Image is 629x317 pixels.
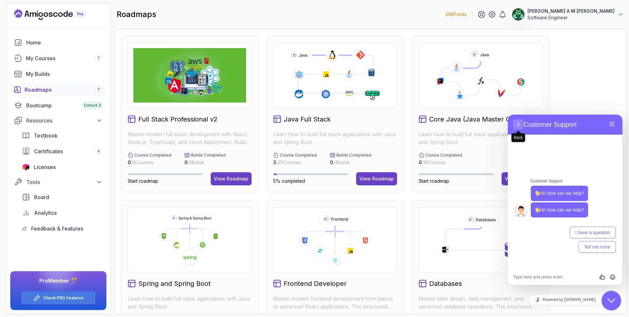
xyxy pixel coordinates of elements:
[273,159,276,165] span: 3
[512,8,524,21] img: user profile image
[138,115,218,124] h2: Full Stack Professional v2
[527,14,615,21] p: Software Engineer
[128,159,131,165] span: 0
[84,103,101,108] span: Cohort 3
[117,9,156,20] h2: roadmaps
[128,295,252,310] p: Learn how to build full stack applications with Java and Spring Boot
[10,36,106,49] a: home
[21,291,96,305] button: Check PRO Features
[128,159,171,166] p: / 6 Courses
[34,147,63,155] span: Certificates
[26,39,103,47] div: Home
[211,172,252,185] button: View Roadmap
[10,67,106,81] a: builds
[26,178,103,186] div: Tools
[43,295,84,301] a: Check PRO Features
[97,56,100,61] span: 7
[429,279,462,288] h2: Databases
[18,160,106,174] a: licenses
[505,176,539,182] div: View Roadmap
[184,159,187,165] span: 0
[273,295,397,310] p: Master modern frontend development from basics to advanced React applications. This structured le...
[26,70,103,78] div: My Builds
[26,54,103,62] div: My Courses
[18,145,106,158] a: certificates
[34,209,57,217] span: Analytics
[419,295,543,310] p: Master table design, data management, and advanced database operations. This structured learning ...
[527,8,615,14] p: [PERSON_NAME] A M [PERSON_NAME]
[419,159,462,166] p: / 18 Courses
[330,159,333,165] span: 0
[273,159,317,166] p: / 29 Courses
[445,11,467,18] p: 368 Points
[133,48,246,103] img: Full Stack Professional v2
[273,130,397,146] p: Learn how to build full stack applications with Java and Spring Boot
[18,129,106,142] a: textbook
[356,172,397,185] button: View Roadmap
[184,159,226,166] p: / 3 Builds
[191,153,226,158] p: Builds Completed
[14,9,101,20] a: Landing page
[26,117,103,124] div: Resources
[419,159,422,165] span: 0
[128,178,158,184] span: Start roadmap
[419,130,543,146] p: Learn how to build full stack applications with Java and Spring Boot
[22,164,30,170] img: jetbrains icon
[10,115,106,126] button: Resources
[330,159,371,166] p: / 4 Builds
[18,206,106,219] a: analytics
[512,8,624,21] button: user profile image[PERSON_NAME] A M [PERSON_NAME]Software Engineer
[273,178,305,184] span: 5% completed
[128,130,252,146] p: Master modern full-stack development with React, Node.js, TypeScript, and cloud deployment. Build...
[429,115,524,124] h2: Core Java (Java Master Class)
[134,153,171,158] p: Course Completed
[31,225,83,233] span: Feedback & Features
[18,222,106,235] a: feedback
[10,83,106,96] a: roadmaps
[214,176,248,182] div: View Roadmap
[280,153,317,158] p: Course Completed
[419,178,449,184] span: Start roadmap
[10,176,106,188] button: Tools
[359,176,394,182] div: View Roadmap
[34,193,49,201] span: Board
[138,279,211,288] h2: Spring and Spring Boot
[336,153,371,158] p: Builds Completed
[508,115,622,285] iframe: chat widget
[10,99,106,112] a: bootcamp
[26,102,103,109] div: Bootcamp
[97,87,100,92] span: 7
[601,291,622,310] iframe: chat widget
[10,52,106,65] a: courses
[18,191,106,204] a: board
[97,149,100,154] span: 4
[502,172,543,185] button: View Roadmap
[34,163,56,171] span: Licenses
[284,115,331,124] h2: Java Full Stack
[508,292,622,307] iframe: chat widget
[34,132,58,140] span: Textbook
[284,279,347,288] h2: Frontend Developer
[25,86,103,94] div: Roadmaps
